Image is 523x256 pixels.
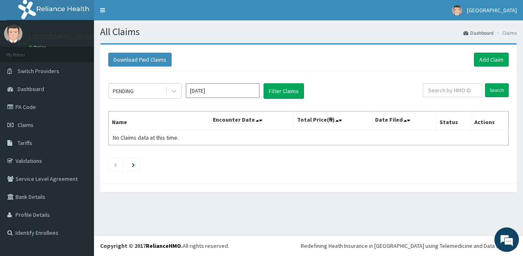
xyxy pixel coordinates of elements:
[4,24,22,43] img: User Image
[209,111,293,130] th: Encounter Date
[113,134,179,141] span: No Claims data at this time.
[18,139,32,147] span: Tariffs
[100,27,517,37] h1: All Claims
[18,121,34,129] span: Claims
[108,53,172,67] button: Download Paid Claims
[132,161,135,168] a: Next page
[113,87,134,95] div: PENDING
[371,111,436,130] th: Date Filed
[264,83,304,99] button: Filter Claims
[29,45,48,50] a: Online
[18,85,44,93] span: Dashboard
[467,7,517,14] span: [GEOGRAPHIC_DATA]
[109,111,210,130] th: Name
[18,67,59,75] span: Switch Providers
[100,242,183,249] strong: Copyright © 2017 .
[94,235,523,256] footer: All rights reserved.
[463,29,494,36] a: Dashboard
[114,161,117,168] a: Previous page
[485,83,509,97] input: Search
[452,5,462,16] img: User Image
[29,33,96,40] p: [GEOGRAPHIC_DATA]
[474,53,509,67] a: Add Claim
[293,111,371,130] th: Total Price(₦)
[471,111,508,130] th: Actions
[436,111,471,130] th: Status
[423,83,482,97] input: Search by HMO ID
[186,83,259,98] input: Select Month and Year
[301,242,517,250] div: Redefining Heath Insurance in [GEOGRAPHIC_DATA] using Telemedicine and Data Science!
[146,242,181,249] a: RelianceHMO
[494,29,517,36] li: Claims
